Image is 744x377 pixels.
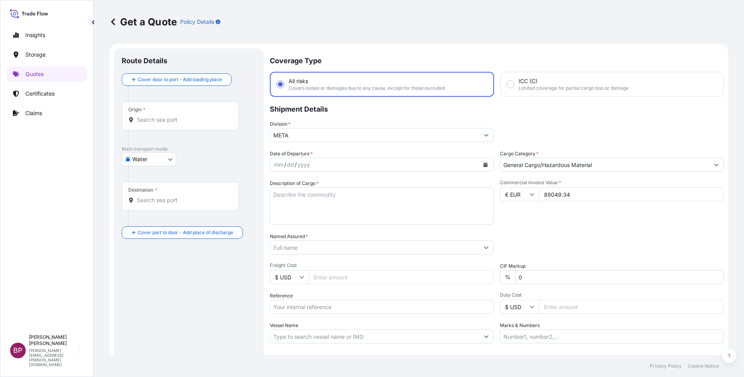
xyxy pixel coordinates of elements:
label: Division [270,120,291,128]
input: Number1, number2,... [500,329,724,343]
button: Select transport [122,152,176,166]
input: Select a commodity type [500,158,709,172]
input: Your internal reference [270,300,494,314]
p: Certificates [25,90,55,98]
button: Calendar [479,158,492,171]
p: Shipment Details [270,97,724,120]
span: Water [132,155,147,163]
a: Cookie Notice [688,363,719,369]
button: Show suggestions [479,240,493,254]
span: Covers losses or damages due to any cause, except for those excluded [289,85,445,91]
span: Limited coverage for partial cargo loss or damage [519,85,629,91]
input: ICC (C)Limited coverage for partial cargo loss or damage [507,81,514,88]
span: BP [13,347,23,354]
input: Type to search vessel name or IMO [270,329,479,343]
p: Insights [25,31,45,39]
span: Freight Cost [270,262,494,269]
p: Claims [25,109,42,117]
input: Origin [137,116,229,124]
span: Commercial Invoice Value [500,180,724,186]
p: [PERSON_NAME][EMAIL_ADDRESS][PERSON_NAME][DOMAIN_NAME] [29,348,77,367]
p: Route Details [122,56,167,66]
div: / [284,160,286,169]
div: month, [273,160,284,169]
input: Destination [137,196,229,204]
button: Show suggestions [479,128,493,142]
span: ICC (C) [519,77,537,85]
a: Privacy Policy [650,363,682,369]
span: All risks [289,77,308,85]
button: Show suggestions [479,329,493,343]
p: Storage [25,51,46,59]
label: Reference [270,292,293,300]
div: Origin [128,107,145,113]
a: Insights [7,27,87,43]
p: Coverage Type [270,48,724,72]
input: Enter percentage [515,270,724,284]
a: Claims [7,105,87,121]
label: CIF Markup [500,262,526,270]
div: / [295,160,297,169]
label: Marks & Numbers [500,322,540,329]
div: Destination [128,187,157,193]
span: Cover door to port - Add loading place [138,76,222,84]
label: Vessel Name [270,322,298,329]
p: Policy Details [180,18,214,26]
p: Main transport mode [122,146,256,152]
p: Quotes [25,70,44,78]
input: Type amount [539,187,724,201]
p: Get a Quote [109,16,177,28]
span: Date of Departure [270,150,313,158]
input: Full name [270,240,479,254]
label: Named Assured [270,233,308,240]
a: Storage [7,47,87,62]
button: Show suggestions [709,158,723,172]
label: Cargo Category [500,150,539,158]
span: Cover port to door - Add place of discharge [138,229,233,237]
a: Quotes [7,66,87,82]
button: Cover door to port - Add loading place [122,73,232,86]
label: Description of Cargo [270,180,319,187]
input: All risksCovers losses or damages due to any cause, except for those excluded [277,81,284,88]
button: Cover port to door - Add place of discharge [122,226,243,239]
a: Certificates [7,86,87,101]
div: day, [286,160,295,169]
input: Enter amount [309,270,494,284]
input: Type to search division [270,128,479,142]
span: Duty Cost [500,292,724,298]
div: % [500,270,515,284]
input: Enter amount [539,300,724,314]
div: year, [297,160,311,169]
p: [PERSON_NAME] [PERSON_NAME] [29,334,77,347]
